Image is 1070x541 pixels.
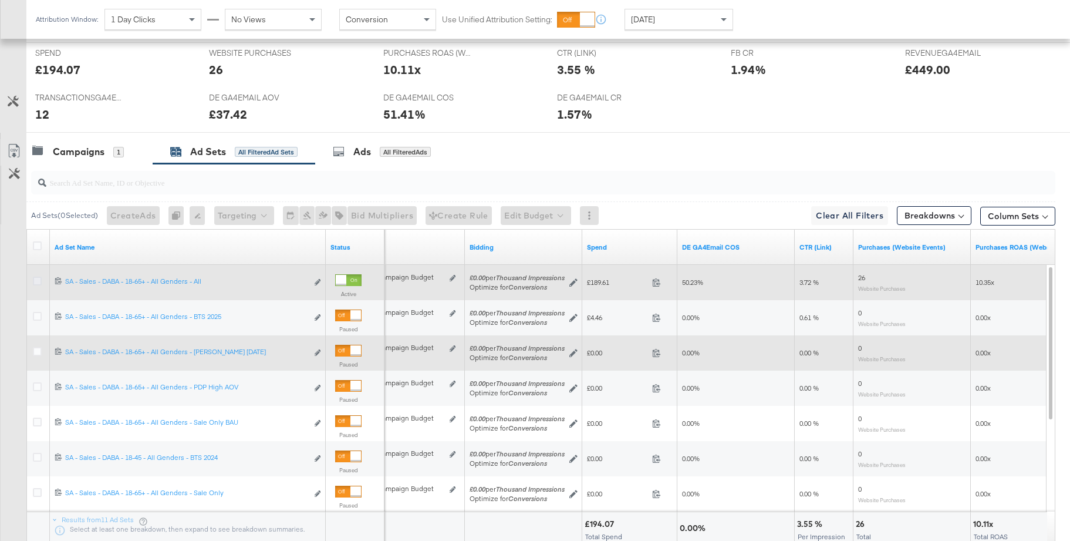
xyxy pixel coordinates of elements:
div: Attribution Window: [35,15,99,23]
em: Thousand Impressions [496,414,565,423]
span: per [470,485,565,493]
span: DE GA4EMAIL CR [557,92,645,103]
span: TRANSACTIONSGA4EMAIL [35,92,123,103]
span: 0.00 % [799,348,819,357]
span: FB CR [731,48,819,59]
em: Thousand Impressions [496,273,565,282]
span: 0.00 % [799,419,819,428]
span: 0.00% [682,454,700,463]
span: 3.72 % [799,278,819,287]
span: £0.00 [587,454,647,463]
a: The number of times a purchase was made tracked by your Custom Audience pixel on your website aft... [858,243,966,252]
div: 26 [856,519,868,530]
a: SA - Sales - DABA - 18-45 - All Genders - BTS 2024 [65,453,308,465]
span: Total Spend [585,532,622,541]
div: Using Campaign Budget [357,308,447,317]
em: Conversions [508,494,547,503]
a: SA - Sales - DABA - 18-65+ - All Genders - BTS 2025 [65,312,308,324]
span: 0 [858,485,862,493]
span: 0.00 % [799,384,819,392]
span: £0.00 [587,348,647,357]
div: 1.94% [731,61,766,78]
a: Shows the current state of your Ad Set. [330,243,380,252]
a: Shows the current budget of Ad Set. [352,243,460,252]
a: SA - Sales - DABA - 18-65+ - All Genders - Sale Only [65,488,308,500]
sub: Website Purchases [858,496,906,503]
label: Paused [335,502,362,509]
div: All Filtered Ad Sets [235,147,298,157]
span: 0.00x [976,419,991,428]
em: Thousand Impressions [496,379,565,388]
em: Thousand Impressions [496,449,565,458]
div: Using Campaign Budget [357,449,447,458]
div: 3.55 % [557,61,595,78]
em: Conversions [508,459,547,468]
div: 1 [113,147,124,157]
span: 0.00% [682,419,700,428]
div: 0.00% [680,523,709,534]
input: Search Ad Set Name, ID or Objective [46,166,962,189]
span: PURCHASES ROAS (WEBSITE EVENTS) [383,48,471,59]
span: Conversion [346,14,388,25]
sub: Website Purchases [858,355,906,362]
label: Paused [335,325,362,333]
em: Conversions [508,283,547,291]
div: Optimize for [470,353,565,362]
a: Your Ad Set name. [55,243,321,252]
div: Optimize for [470,424,565,433]
div: Ad Sets ( 0 Selected) [31,210,98,221]
span: 0.00x [976,454,991,463]
div: SA - Sales - DABA - 18-65+ - All Genders - [PERSON_NAME] [DATE] [65,347,308,357]
div: Ad Sets [190,145,226,159]
div: 3.55 % [797,519,826,530]
a: SA - Sales - DABA - 18-65+ - All Genders - All [65,277,308,289]
span: £0.00 [587,419,647,428]
div: 10.11x [973,519,997,530]
em: Conversions [508,388,547,397]
button: Breakdowns [897,206,971,225]
div: Using Campaign Budget [357,343,447,352]
label: Active [335,290,362,298]
sub: Website Purchases [858,320,906,327]
span: 50.23% [682,278,703,287]
span: £0.00 [587,384,647,392]
em: £0.00 [470,485,485,493]
label: Paused [335,431,362,439]
span: per [470,449,565,458]
div: 12 [35,106,49,123]
span: 0.00x [976,489,991,498]
label: Use Unified Attribution Setting: [442,14,552,25]
label: Paused [335,466,362,474]
div: Optimize for [470,283,565,292]
span: 0.00% [682,348,700,357]
div: SA - Sales - DABA - 18-65+ - All Genders - BTS 2025 [65,312,308,321]
div: £194.07 [35,61,80,78]
sub: Website Purchases [858,461,906,468]
span: 26 [858,273,865,282]
em: Conversions [508,318,547,327]
label: Paused [335,396,362,404]
div: £37.42 [209,106,247,123]
a: SA - Sales - DABA - 18-65+ - All Genders - PDP High AOV [65,382,308,395]
div: SA - Sales - DABA - 18-65+ - All Genders - All [65,277,308,286]
sub: Website Purchases [858,426,906,433]
span: 0 [858,414,862,423]
div: 0 [168,206,190,225]
div: £194.07 [585,519,617,530]
div: Ads [353,145,371,159]
em: Thousand Impressions [496,344,565,352]
em: £0.00 [470,379,485,388]
span: SPEND [35,48,123,59]
div: £449.00 [905,61,950,78]
span: 1 Day Clicks [111,14,156,25]
div: SA - Sales - DABA - 18-65+ - All Genders - Sale Only BAU [65,418,308,427]
span: 0.00% [682,489,700,498]
div: Optimize for [470,318,565,327]
button: Clear All Filters [811,206,888,225]
span: 0 [858,449,862,458]
em: Thousand Impressions [496,485,565,493]
span: 0 [858,308,862,317]
span: Total [856,532,871,541]
span: 0.00% [682,313,700,322]
span: per [470,308,565,317]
